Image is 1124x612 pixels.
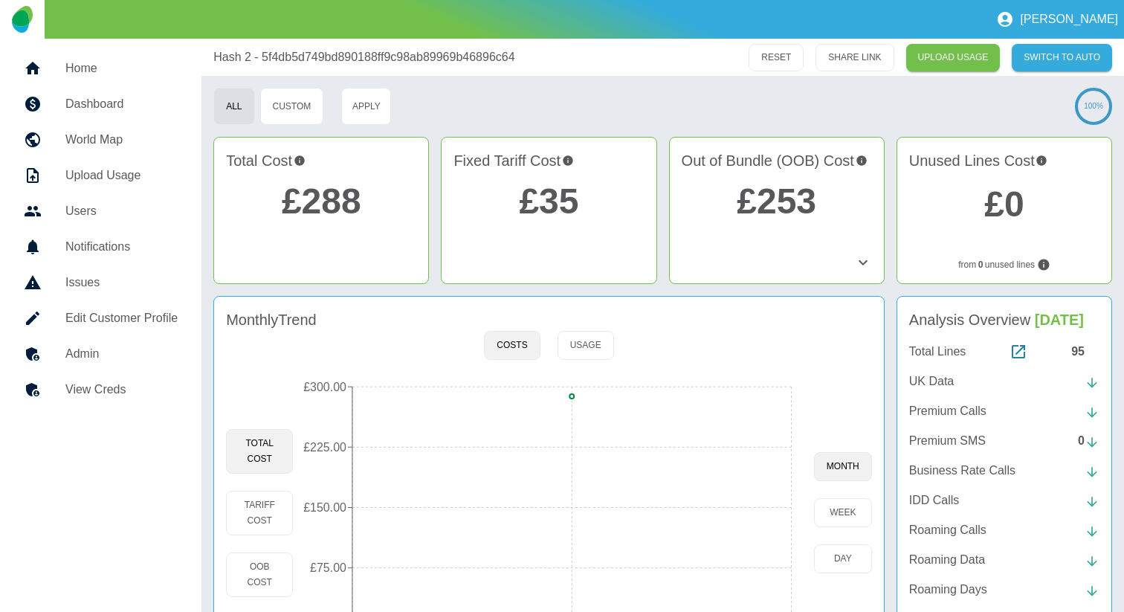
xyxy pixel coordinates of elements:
a: IDD Calls [909,492,1099,509]
button: OOB Cost [226,553,293,597]
a: £253 [737,181,816,221]
button: RESET [749,44,804,71]
div: 95 [1071,343,1099,361]
h4: Monthly Trend [226,309,317,331]
h4: Analysis Overview [909,309,1099,331]
a: Roaming Calls [909,521,1099,539]
svg: Potential saving if surplus lines removed at contract renewal [1036,149,1047,172]
a: Notifications [12,229,190,265]
a: Users [12,193,190,229]
tspan: £150.00 [304,501,347,514]
a: Upload Usage [12,158,190,193]
p: Roaming Calls [909,521,986,539]
svg: This is the total charges incurred over All [294,149,306,172]
h5: Users [65,202,178,220]
h5: World Map [65,131,178,149]
button: All [213,88,254,125]
h5: Admin [65,345,178,363]
h5: Home [65,59,178,77]
a: Business Rate Calls [909,462,1099,480]
button: Tariff Cost [226,491,293,535]
button: SHARE LINK [815,44,894,71]
a: Dashboard [12,86,190,122]
p: Total Lines [909,343,966,361]
p: UK Data [909,373,954,390]
p: Roaming Data [909,551,985,569]
h4: Fixed Tariff Cost [453,149,644,172]
button: Costs [484,331,540,360]
a: £35 [519,181,578,221]
a: View Creds [12,372,190,408]
a: Admin [12,336,190,372]
p: from unused lines [909,258,1099,271]
a: £288 [282,181,361,221]
a: Roaming Data [909,551,1099,569]
a: UK Data [909,373,1099,390]
p: Premium SMS [909,432,986,450]
button: [PERSON_NAME] [990,4,1124,34]
a: Roaming Days [909,581,1099,599]
button: month [814,452,872,481]
a: Hash 2 - 5f4db5d749bd890188ff9c98ab89969b46896c64 [213,48,514,66]
text: 100% [1084,102,1103,110]
svg: Lines not used during your chosen timeframe. If multiple months selected only lines never used co... [1037,258,1050,271]
a: Edit Customer Profile [12,300,190,336]
h4: Total Cost [226,149,416,172]
a: Premium Calls [909,402,1099,420]
button: week [814,498,872,527]
tspan: £225.00 [304,441,347,454]
a: Home [12,51,190,86]
tspan: £75.00 [310,561,346,574]
h4: Unused Lines Cost [909,149,1099,175]
p: IDD Calls [909,492,960,509]
a: World Map [12,122,190,158]
p: Business Rate Calls [909,462,1015,480]
a: Issues [12,265,190,300]
h5: Upload Usage [65,167,178,184]
b: 0 [978,258,983,271]
button: SWITCH TO AUTO [1012,44,1112,71]
div: 0 [1078,432,1099,450]
button: Total Cost [226,429,293,474]
svg: This is your recurring contracted cost [562,149,574,172]
p: [PERSON_NAME] [1020,13,1118,26]
a: Total Lines95 [909,343,1099,361]
a: £0 [984,184,1024,224]
h5: Issues [65,274,178,291]
button: day [814,544,872,573]
h5: Edit Customer Profile [65,309,178,327]
tspan: £300.00 [304,380,347,393]
p: Roaming Days [909,581,987,599]
a: Premium SMS0 [909,432,1099,450]
p: Premium Calls [909,402,986,420]
button: Usage [558,331,614,360]
h4: Out of Bundle (OOB) Cost [682,149,872,172]
button: Custom [260,88,324,125]
span: [DATE] [1035,312,1084,328]
img: Logo [12,6,32,33]
h5: Dashboard [65,95,178,113]
button: Apply [341,88,391,125]
svg: Costs outside of your fixed tariff [856,149,868,172]
h5: View Creds [65,381,178,399]
a: UPLOAD USAGE [906,44,1001,71]
h5: Notifications [65,238,178,256]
